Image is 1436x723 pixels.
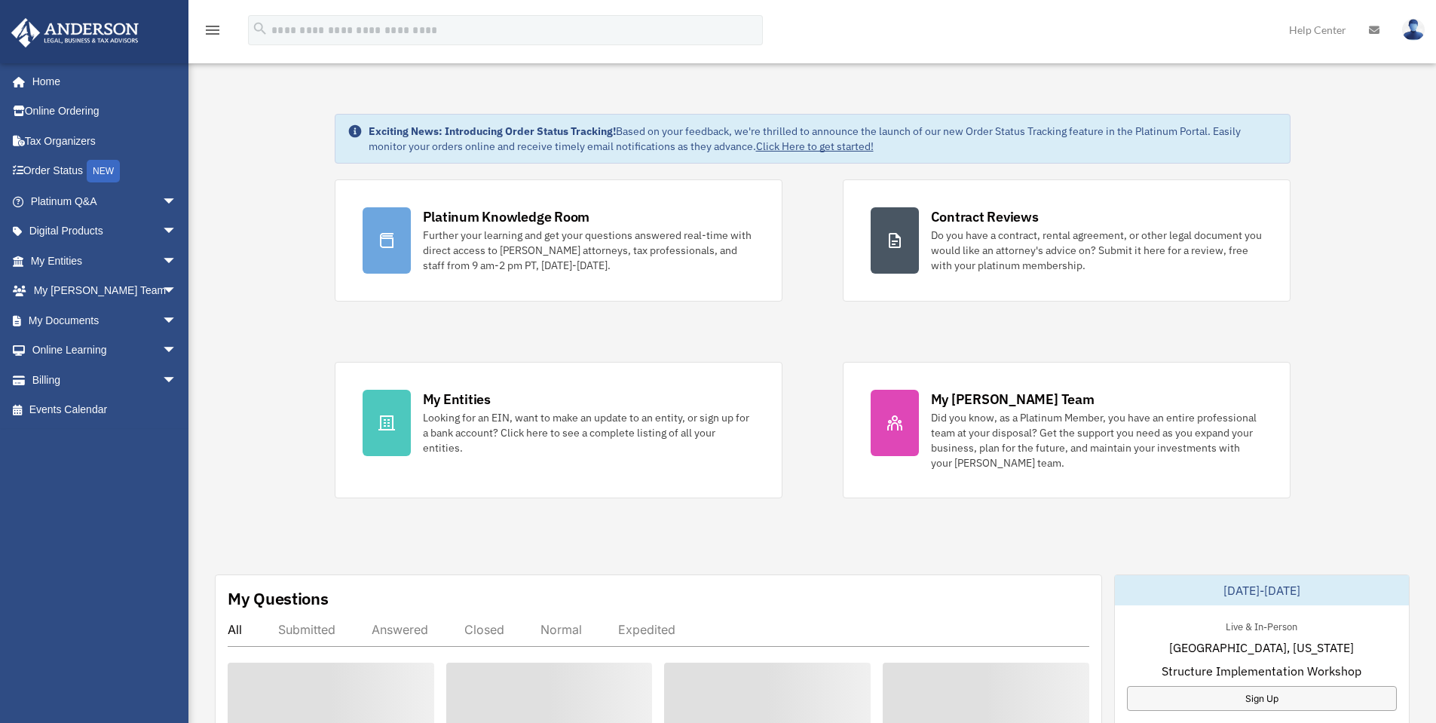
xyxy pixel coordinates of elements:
[11,395,200,425] a: Events Calendar
[540,622,582,637] div: Normal
[11,66,192,97] a: Home
[11,276,200,306] a: My [PERSON_NAME] Teamarrow_drop_down
[162,335,192,366] span: arrow_drop_down
[11,156,200,187] a: Order StatusNEW
[931,207,1039,226] div: Contract Reviews
[162,365,192,396] span: arrow_drop_down
[87,160,120,182] div: NEW
[11,365,200,395] a: Billingarrow_drop_down
[1402,19,1425,41] img: User Pic
[931,390,1095,409] div: My [PERSON_NAME] Team
[931,228,1263,273] div: Do you have a contract, rental agreement, or other legal document you would like an attorney's ad...
[162,276,192,307] span: arrow_drop_down
[618,622,675,637] div: Expedited
[7,18,143,47] img: Anderson Advisors Platinum Portal
[464,622,504,637] div: Closed
[843,362,1291,498] a: My [PERSON_NAME] Team Did you know, as a Platinum Member, you have an entire professional team at...
[11,216,200,247] a: Digital Productsarrow_drop_down
[369,124,1278,154] div: Based on your feedback, we're thrilled to announce the launch of our new Order Status Tracking fe...
[423,207,590,226] div: Platinum Knowledge Room
[1162,662,1361,680] span: Structure Implementation Workshop
[1115,575,1409,605] div: [DATE]-[DATE]
[423,228,755,273] div: Further your learning and get your questions answered real-time with direct access to [PERSON_NAM...
[228,587,329,610] div: My Questions
[843,179,1291,302] a: Contract Reviews Do you have a contract, rental agreement, or other legal document you would like...
[369,124,616,138] strong: Exciting News: Introducing Order Status Tracking!
[1214,617,1309,633] div: Live & In-Person
[162,216,192,247] span: arrow_drop_down
[162,305,192,336] span: arrow_drop_down
[11,186,200,216] a: Platinum Q&Aarrow_drop_down
[204,21,222,39] i: menu
[11,126,200,156] a: Tax Organizers
[335,179,782,302] a: Platinum Knowledge Room Further your learning and get your questions answered real-time with dire...
[204,26,222,39] a: menu
[228,622,242,637] div: All
[11,335,200,366] a: Online Learningarrow_drop_down
[1169,639,1354,657] span: [GEOGRAPHIC_DATA], [US_STATE]
[252,20,268,37] i: search
[1127,686,1397,711] a: Sign Up
[11,246,200,276] a: My Entitiesarrow_drop_down
[11,305,200,335] a: My Documentsarrow_drop_down
[423,410,755,455] div: Looking for an EIN, want to make an update to an entity, or sign up for a bank account? Click her...
[756,139,874,153] a: Click Here to get started!
[278,622,335,637] div: Submitted
[162,186,192,217] span: arrow_drop_down
[335,362,782,498] a: My Entities Looking for an EIN, want to make an update to an entity, or sign up for a bank accoun...
[423,390,491,409] div: My Entities
[372,622,428,637] div: Answered
[11,97,200,127] a: Online Ordering
[162,246,192,277] span: arrow_drop_down
[931,410,1263,470] div: Did you know, as a Platinum Member, you have an entire professional team at your disposal? Get th...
